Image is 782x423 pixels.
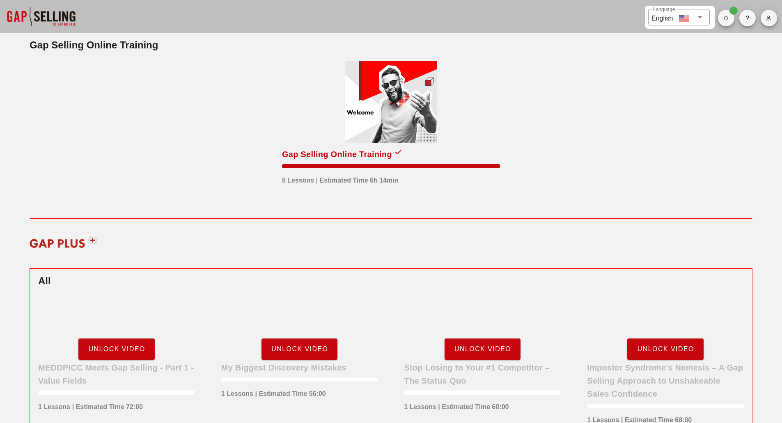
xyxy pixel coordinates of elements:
[271,345,328,353] span: Unlock Video
[404,398,509,412] div: 1 Lessons | Estimated Time 60:00
[282,148,392,161] div: Gap Selling Online Training
[404,361,561,387] div: Stop Losing to Your #1 Competitor – The Status Quo
[38,398,143,412] div: 1 Lessons | Estimated Time 72:00
[221,385,326,399] div: 1 Lessons | Estimated Time 56:00
[282,171,398,185] div: 8 Lessons | Estimated Time 6h 14min
[261,338,338,360] button: Unlock Video
[445,338,521,360] button: Unlock Video
[729,7,738,15] span: Badge
[38,361,195,387] div: MEDDPICC Meets Gap Selling - Part 1 - Value Fields
[30,38,752,53] h2: Gap Selling Online Training
[627,338,704,360] button: Unlock Video
[221,361,346,374] div: My Biggest Discovery Mistakes
[24,229,103,254] img: gap-plus-logo-red.svg
[651,11,673,23] div: English
[78,338,155,360] button: Unlock Video
[648,9,710,25] div: LanguageEnglish
[88,345,145,353] span: Unlock Video
[637,345,694,353] span: Unlock Video
[454,345,511,353] span: Unlock Video
[587,361,744,400] div: Imposter Syndrome’s Nemesis – A Gap Selling Approach to Unshakeable Sales Confidence
[653,7,675,13] label: Language
[38,274,744,288] h2: All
